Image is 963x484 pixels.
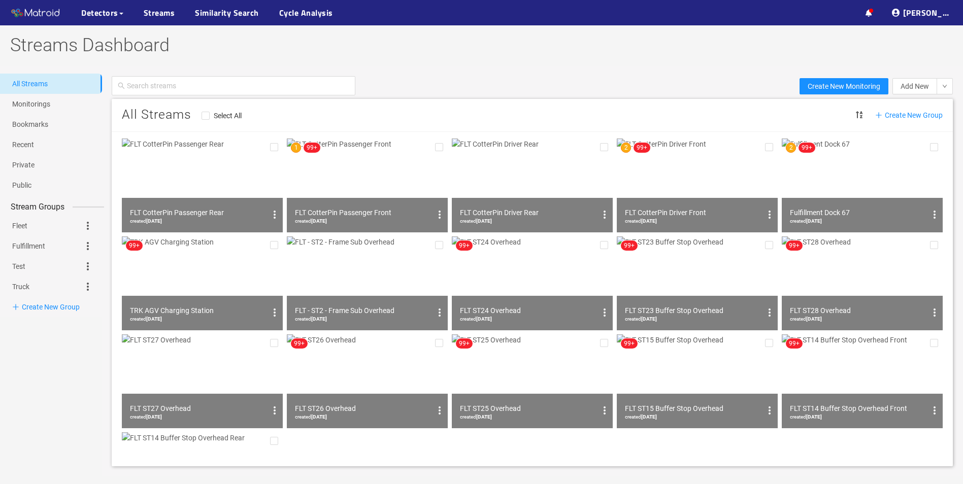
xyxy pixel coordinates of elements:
button: options [267,206,283,223]
span: created [295,414,327,420]
b: [DATE] [641,414,657,420]
div: TRK AGV Charging Station [130,304,267,317]
div: FLT CotterPin Driver Rear [460,206,596,219]
a: Bookmarks [12,120,48,128]
img: FLT ST14 Buffer Stop Overhead Front [782,334,943,428]
span: created [790,414,822,420]
a: Fleet [12,216,27,236]
div: FLT ST25 Overhead [460,402,596,414]
a: Truck [12,276,29,297]
span: All Streams [122,107,191,122]
span: 99+ [129,242,140,249]
button: options [926,402,943,419]
span: created [130,218,162,224]
b: [DATE] [641,218,657,224]
div: FLT CotterPin Passenger Front [295,206,431,219]
div: FLT CotterPin Driver Front [625,206,761,219]
button: down [937,78,953,94]
a: Public [12,181,31,189]
a: Similarity Search [195,7,259,19]
span: created [295,316,327,322]
div: FLT ST24 Overhead [460,304,596,317]
span: Select All [210,112,246,120]
input: Search streams [127,79,349,93]
img: FLT ST26 Overhead [287,334,448,428]
span: 99+ [789,242,800,249]
span: created [460,316,492,322]
div: FLT ST26 Overhead [295,402,431,414]
img: Fulfillment Dock 67 [782,139,943,232]
span: created [460,414,492,420]
a: Monitorings [12,100,50,108]
b: [DATE] [806,316,822,322]
div: FLT ST14 Buffer Stop Overhead Front [790,402,926,414]
div: Fulfillment Dock 67 [790,206,926,219]
span: created [790,218,822,224]
b: [DATE] [311,218,327,224]
button: options [431,402,448,419]
div: FLT ST28 Overhead [790,304,926,317]
button: options [267,402,283,419]
b: [DATE] [311,414,327,420]
img: TRK AGV Charging Station [122,236,283,330]
button: options [596,206,613,223]
span: 99+ [802,144,812,151]
div: FLT ST23 Buffer Stop Overhead [625,304,761,317]
a: All Streams [12,80,48,88]
span: search [118,82,125,89]
button: options [761,402,778,419]
span: 99+ [624,242,635,249]
a: Private [12,161,35,169]
b: [DATE] [146,218,162,224]
b: [DATE] [476,316,492,322]
span: Detectors [81,7,118,19]
button: options [761,206,778,223]
span: plus [875,112,882,119]
img: FLT CotterPin Passenger Front [287,139,448,232]
button: Add New [892,78,937,94]
span: Stream Groups [3,200,73,213]
span: created [625,414,657,420]
span: 99+ [459,242,470,249]
img: FLT ST27 Overhead [122,334,283,428]
img: FLT ST25 Overhead [452,334,613,428]
span: created [130,414,162,420]
span: created [625,316,657,322]
img: FLT ST28 Overhead [782,236,943,330]
b: [DATE] [641,316,657,322]
span: created [790,316,822,322]
div: FLT CotterPin Passenger Rear [130,206,267,219]
span: Create New Monitoring [808,81,880,92]
a: Fulfillment [12,236,45,256]
span: down [942,84,947,90]
img: FLT ST24 Overhead [452,236,613,330]
span: 99+ [624,340,635,347]
img: FLT - ST2 - Frame Sub Overhead [287,236,448,330]
b: [DATE] [806,218,822,224]
button: options [431,304,448,321]
a: Cycle Analysis [279,7,333,19]
span: Create New Group [875,110,943,121]
span: created [295,218,327,224]
button: Create New Monitoring [800,78,888,94]
button: options [267,304,283,321]
a: Recent [12,141,34,149]
div: FLT ST27 Overhead [130,402,267,414]
span: 99+ [459,340,470,347]
span: 99+ [294,340,305,347]
span: 99+ [789,340,800,347]
span: Add New [901,81,929,92]
button: options [431,206,448,223]
img: FLT ST15 Buffer Stop Overhead [617,334,778,428]
span: created [625,218,657,224]
img: FLT ST23 Buffer Stop Overhead [617,236,778,330]
b: [DATE] [806,414,822,420]
div: FLT - ST2 - Frame Sub Overhead [295,304,431,317]
span: plus [12,303,19,310]
button: options [596,402,613,419]
img: FLT CotterPin Driver Front [617,139,778,232]
img: FLT CotterPin Driver Rear [452,139,613,232]
span: created [460,218,492,224]
b: [DATE] [476,218,492,224]
span: created [130,316,162,322]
